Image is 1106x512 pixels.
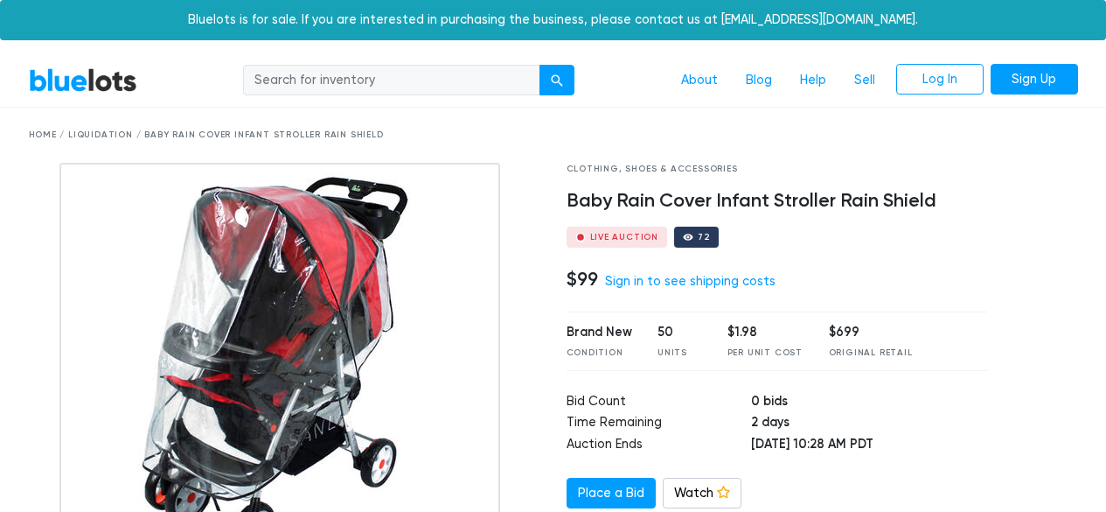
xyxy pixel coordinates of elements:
[751,413,988,435] td: 2 days
[29,129,1078,142] div: Home / Liquidation / Baby Rain Cover Infant Stroller Rain Shield
[567,190,989,213] h4: Baby Rain Cover Infant Stroller Rain Shield
[567,435,751,457] td: Auction Ends
[663,478,741,509] a: Watch
[727,347,803,360] div: Per Unit Cost
[698,233,710,242] div: 72
[567,413,751,435] td: Time Remaining
[657,323,701,342] div: 50
[727,323,803,342] div: $1.98
[567,478,656,509] a: Place a Bid
[896,64,984,95] a: Log In
[567,268,598,291] h4: $99
[732,64,786,97] a: Blog
[786,64,840,97] a: Help
[567,392,751,414] td: Bid Count
[605,274,776,289] a: Sign in to see shipping costs
[829,323,913,342] div: $699
[991,64,1078,95] a: Sign Up
[29,67,137,93] a: BlueLots
[567,323,632,342] div: Brand New
[590,233,659,242] div: Live Auction
[567,163,989,176] div: Clothing, Shoes & Accessories
[567,347,632,360] div: Condition
[657,347,701,360] div: Units
[243,65,540,96] input: Search for inventory
[751,435,988,457] td: [DATE] 10:28 AM PDT
[829,347,913,360] div: Original Retail
[751,392,988,414] td: 0 bids
[840,64,889,97] a: Sell
[667,64,732,97] a: About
